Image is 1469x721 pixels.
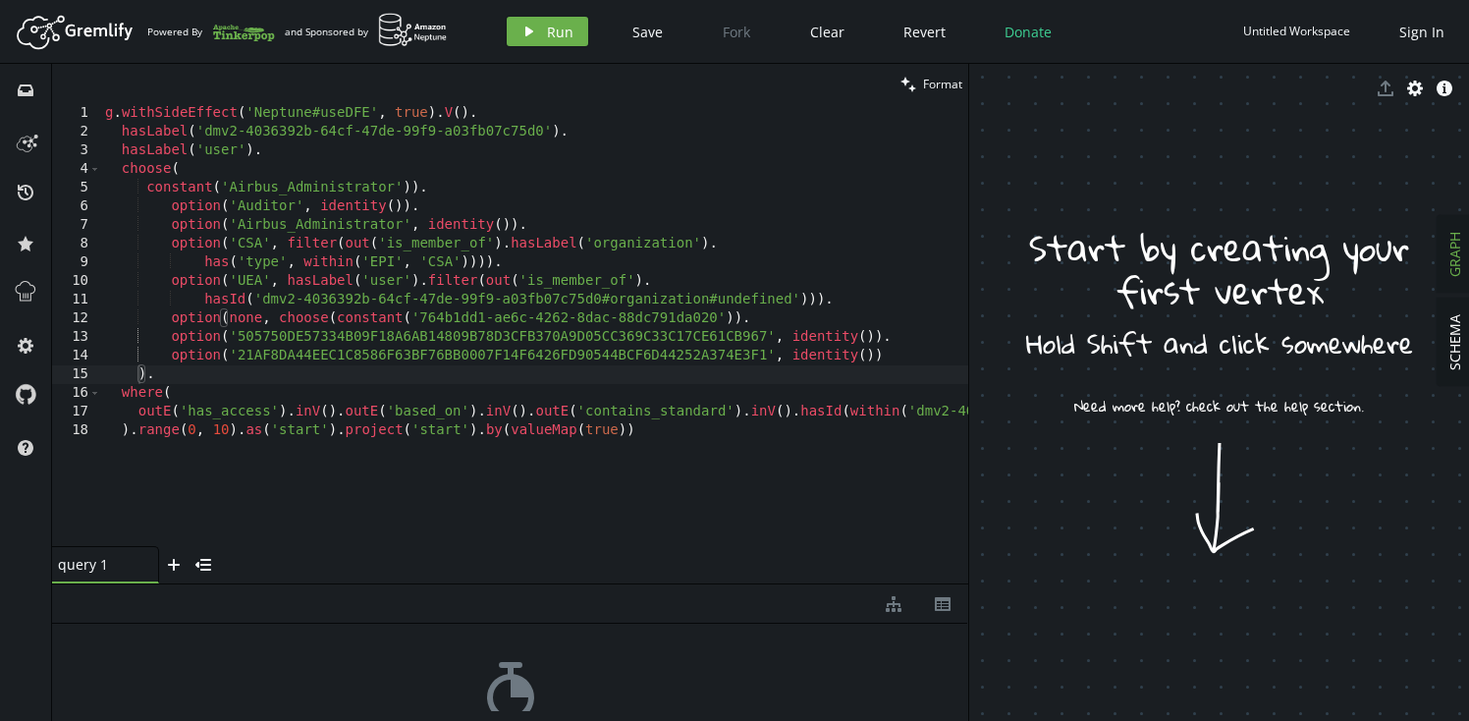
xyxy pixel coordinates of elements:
[52,123,101,141] div: 2
[147,15,275,49] div: Powered By
[52,272,101,291] div: 10
[618,17,678,46] button: Save
[52,421,101,440] div: 18
[923,76,962,92] span: Format
[52,365,101,384] div: 15
[52,179,101,197] div: 5
[52,216,101,235] div: 7
[1445,232,1464,277] span: GRAPH
[1399,23,1444,41] span: Sign In
[990,17,1066,46] button: Donate
[810,23,844,41] span: Clear
[285,13,448,50] div: and Sponsored by
[507,17,588,46] button: Run
[52,235,101,253] div: 8
[52,160,101,179] div: 4
[1243,24,1350,38] div: Untitled Workspace
[547,23,573,41] span: Run
[723,23,750,41] span: Fork
[52,141,101,160] div: 3
[52,309,101,328] div: 12
[52,197,101,216] div: 6
[895,64,968,104] button: Format
[52,104,101,123] div: 1
[52,403,101,421] div: 17
[378,13,448,47] img: AWS Neptune
[52,384,101,403] div: 16
[903,23,946,41] span: Revert
[889,17,960,46] button: Revert
[58,555,136,574] span: query 1
[1445,314,1464,370] span: SCHEMA
[52,291,101,309] div: 11
[52,253,101,272] div: 9
[707,17,766,46] button: Fork
[1389,17,1454,46] button: Sign In
[1005,23,1052,41] span: Donate
[795,17,859,46] button: Clear
[632,23,663,41] span: Save
[52,328,101,347] div: 13
[52,347,101,365] div: 14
